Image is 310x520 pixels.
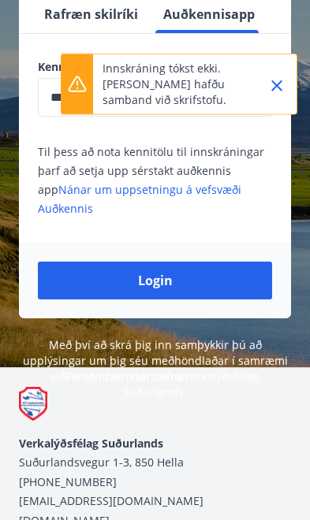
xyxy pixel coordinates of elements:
button: Close [263,72,290,99]
span: [EMAIL_ADDRESS][DOMAIN_NAME] [19,493,204,509]
button: Login [38,262,272,299]
a: Nánar um uppsetningu á vefsvæði Auðkennis [38,182,241,216]
span: Suðurlandsvegur 1-3, 850 Hella [19,455,184,470]
label: Kennitala [38,59,272,75]
a: Persónuverndarstefna [65,369,184,384]
span: Með því að skrá þig inn samþykkir þú að upplýsingar um þig séu meðhöndlaðar í samræmi við Verkalý... [23,337,288,399]
p: Innskráning tókst ekki. [PERSON_NAME] hafðu samband við skrifstofu. [103,61,241,108]
span: [PHONE_NUMBER] [19,474,117,490]
img: Q9do5ZaFAFhn9lajViqaa6OIrJ2A2A46lF7VsacK.png [19,387,47,421]
span: Til þess að nota kennitölu til innskráningar þarf að setja upp sérstakt auðkennis app [38,144,264,216]
span: Verkalýðsfélag Suðurlands [19,436,163,451]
